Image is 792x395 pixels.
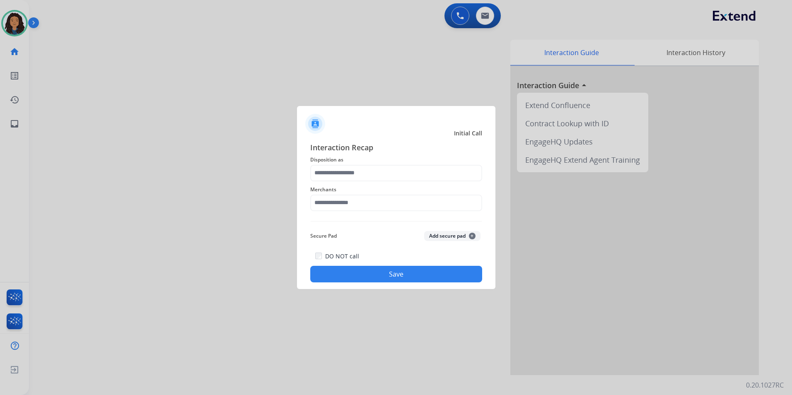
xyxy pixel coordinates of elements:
[469,233,476,239] span: +
[310,231,337,241] span: Secure Pad
[424,231,481,241] button: Add secure pad+
[310,221,482,222] img: contact-recap-line.svg
[325,252,359,260] label: DO NOT call
[310,142,482,155] span: Interaction Recap
[454,129,482,137] span: Initial Call
[310,155,482,165] span: Disposition as
[746,380,784,390] p: 0.20.1027RC
[305,114,325,134] img: contactIcon
[310,185,482,195] span: Merchants
[310,266,482,282] button: Save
